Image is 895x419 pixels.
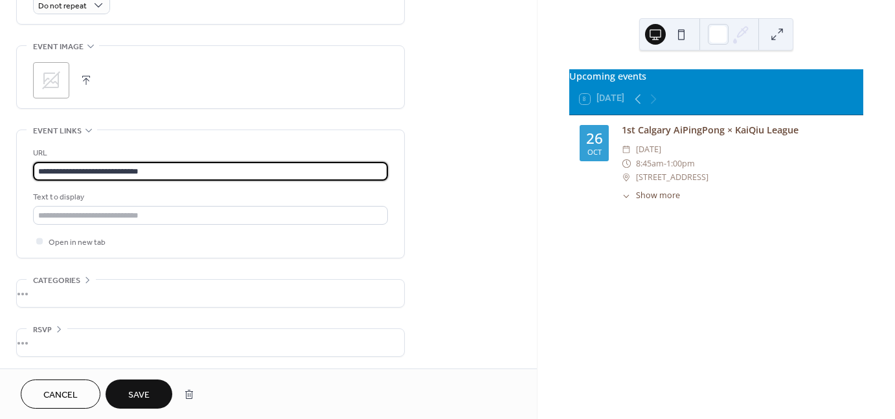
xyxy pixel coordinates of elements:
[622,157,631,170] div: ​
[622,123,853,137] div: 1st Calgary AiPingPong × KaiQiu League
[587,148,602,155] div: Oct
[21,379,100,409] button: Cancel
[636,157,664,170] span: 8:45am
[586,131,603,146] div: 26
[622,170,631,184] div: ​
[622,142,631,156] div: ​
[636,170,708,184] span: [STREET_ADDRESS]
[636,190,680,202] span: Show more
[33,146,385,160] div: URL
[17,280,404,307] div: •••
[43,389,78,402] span: Cancel
[33,124,82,138] span: Event links
[33,190,385,204] div: Text to display
[33,274,80,288] span: Categories
[33,62,69,98] div: ;
[569,69,863,84] div: Upcoming events
[33,323,52,337] span: RSVP
[49,236,106,249] span: Open in new tab
[622,190,680,202] button: ​Show more
[666,157,695,170] span: 1:00pm
[128,389,150,402] span: Save
[636,142,661,156] span: [DATE]
[664,157,666,170] span: -
[106,379,172,409] button: Save
[33,40,84,54] span: Event image
[17,329,404,356] div: •••
[622,190,631,202] div: ​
